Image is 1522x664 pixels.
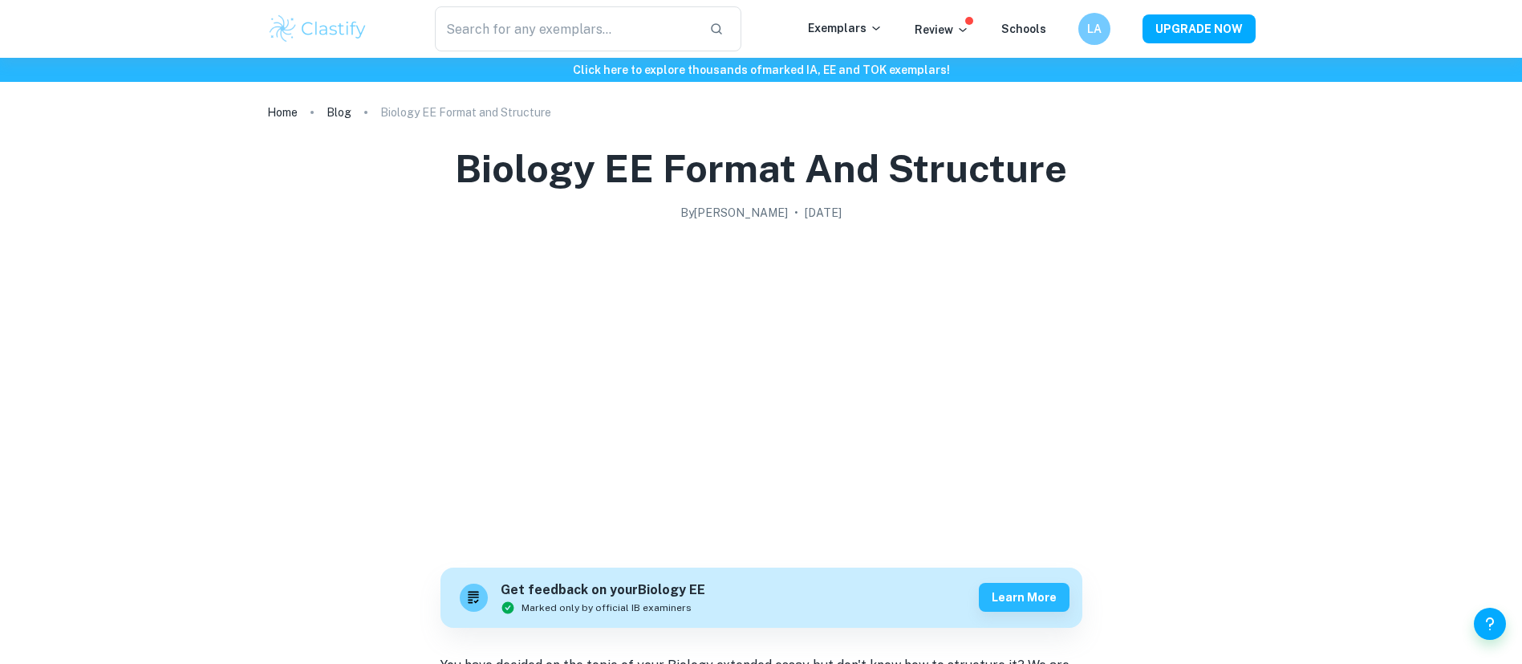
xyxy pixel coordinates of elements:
[435,6,697,51] input: Search for any exemplars...
[805,204,842,222] h2: [DATE]
[1474,608,1506,640] button: Help and Feedback
[680,204,788,222] h2: By [PERSON_NAME]
[915,21,969,39] p: Review
[1078,13,1110,45] button: LA
[794,204,798,222] p: •
[327,101,351,124] a: Blog
[808,19,883,37] p: Exemplars
[1085,20,1103,38] h6: LA
[267,101,298,124] a: Home
[3,61,1519,79] h6: Click here to explore thousands of marked IA, EE and TOK exemplars !
[440,228,1082,549] img: Biology EE Format and Structure cover image
[1143,14,1256,43] button: UPGRADE NOW
[522,601,692,615] span: Marked only by official IB examiners
[979,583,1069,612] button: Learn more
[440,568,1082,628] a: Get feedback on yourBiology EEMarked only by official IB examinersLearn more
[380,104,551,121] p: Biology EE Format and Structure
[267,13,369,45] img: Clastify logo
[1001,22,1046,35] a: Schools
[501,580,705,601] h6: Get feedback on your Biology EE
[455,143,1067,194] h1: Biology EE Format and Structure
